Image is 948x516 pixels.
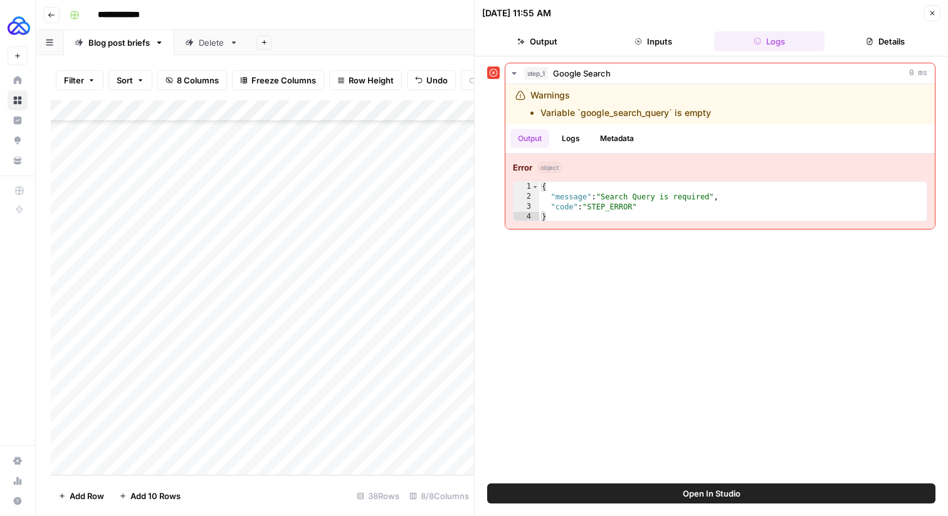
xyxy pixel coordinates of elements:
a: Your Data [8,150,28,171]
button: Details [829,31,940,51]
a: Home [8,70,28,90]
span: Toggle code folding, rows 1 through 4 [532,182,539,192]
div: 3 [513,202,539,212]
a: Browse [8,90,28,110]
span: Row Height [349,74,394,87]
span: Filter [64,74,84,87]
button: 0 ms [505,63,935,83]
a: Blog post briefs [64,30,174,55]
button: Workspace: AUQ [8,10,28,41]
button: Metadata [592,129,641,148]
span: Freeze Columns [251,74,316,87]
button: Logs [554,129,587,148]
a: Delete [174,30,249,55]
div: 38 Rows [352,486,404,506]
span: object [537,162,562,173]
a: Usage [8,471,28,491]
strong: Error [513,161,532,174]
a: Insights [8,110,28,130]
span: Undo [426,74,448,87]
span: Add 10 Rows [130,490,181,502]
button: Inputs [598,31,709,51]
div: Warnings [530,89,711,119]
div: 0 ms [505,84,935,229]
button: Help + Support [8,491,28,511]
button: Freeze Columns [232,70,324,90]
span: Add Row [70,490,104,502]
li: Variable `google_search_query` is empty [540,107,711,119]
div: 8/8 Columns [404,486,474,506]
div: 2 [513,192,539,202]
div: Blog post briefs [88,36,150,49]
div: 4 [513,212,539,222]
button: 8 Columns [157,70,227,90]
span: Sort [117,74,133,87]
button: Open In Studio [487,483,935,503]
button: Logs [714,31,825,51]
span: step_1 [524,67,548,80]
span: Google Search [553,67,611,80]
button: Add Row [51,486,112,506]
img: AUQ Logo [8,14,30,37]
div: [DATE] 11:55 AM [482,7,551,19]
a: Opportunities [8,130,28,150]
a: Settings [8,451,28,471]
button: Undo [407,70,456,90]
span: Open In Studio [683,487,740,500]
button: Output [510,129,549,148]
button: Filter [56,70,103,90]
button: Output [482,31,593,51]
span: 0 ms [909,68,927,79]
button: Sort [108,70,152,90]
div: Delete [199,36,224,49]
button: Row Height [329,70,402,90]
div: 1 [513,182,539,192]
span: 8 Columns [177,74,219,87]
button: Add 10 Rows [112,486,188,506]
